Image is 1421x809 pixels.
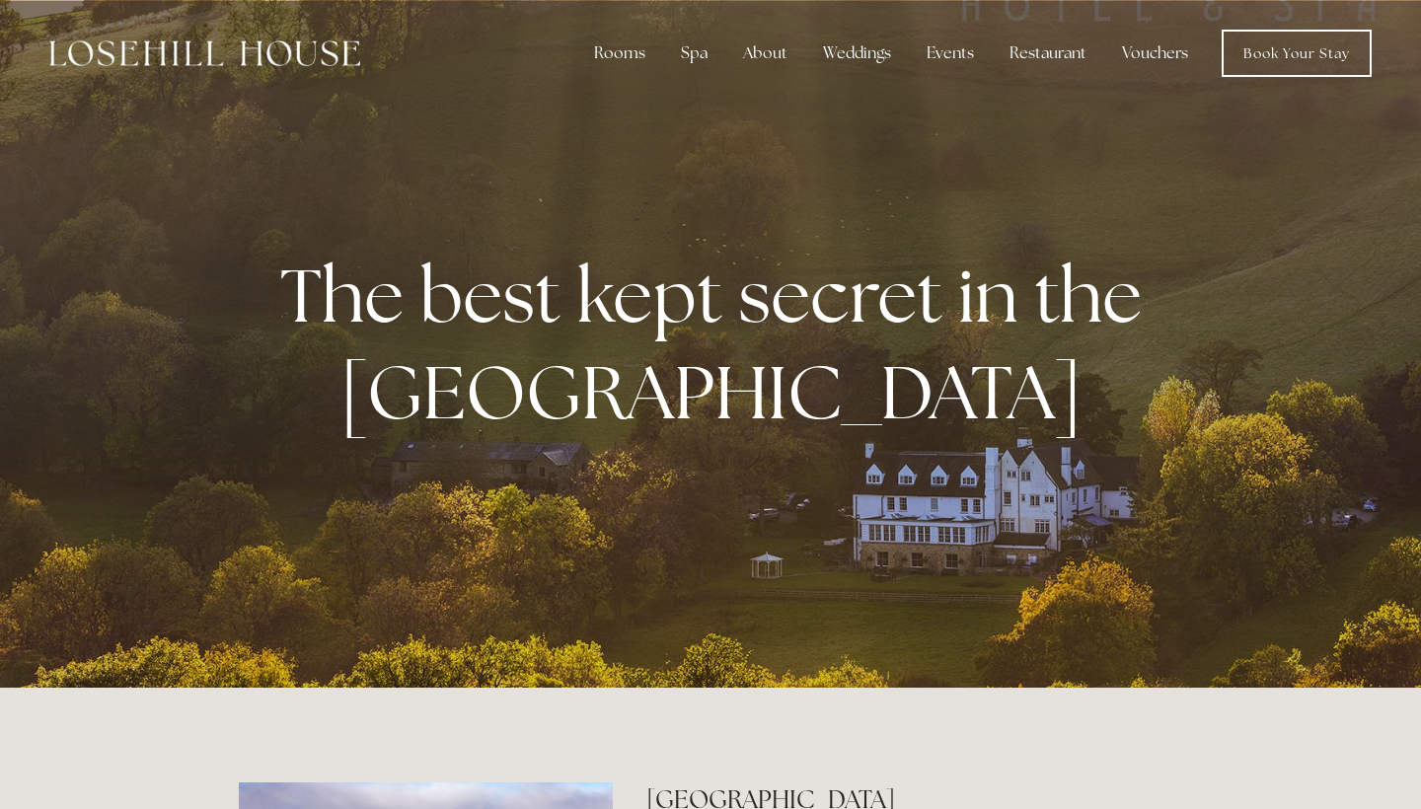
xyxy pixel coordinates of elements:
div: Restaurant [994,34,1102,73]
div: Weddings [807,34,907,73]
div: Spa [665,34,723,73]
div: About [727,34,803,73]
div: Events [911,34,990,73]
strong: The best kept secret in the [GEOGRAPHIC_DATA] [280,247,1158,440]
a: Book Your Stay [1222,30,1372,77]
img: Losehill House [49,40,360,66]
a: Vouchers [1106,34,1204,73]
div: Rooms [578,34,661,73]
